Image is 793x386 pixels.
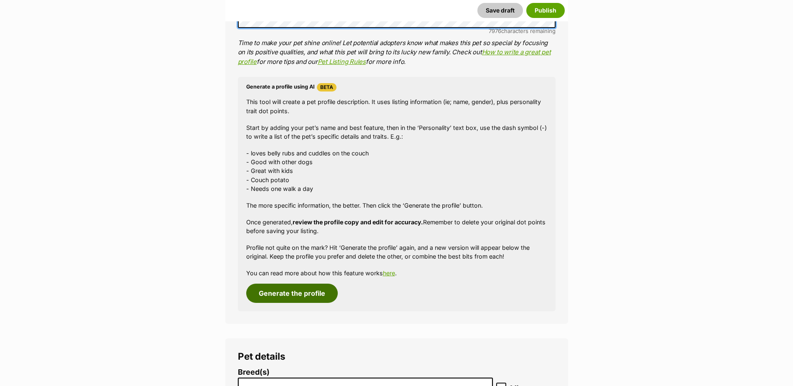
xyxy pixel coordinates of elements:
button: Publish [526,3,565,18]
p: Time to make your pet shine online! Let potential adopters know what makes this pet so special by... [238,38,556,67]
p: This tool will create a pet profile description. It uses listing information (ie; name, gender), ... [246,97,547,115]
p: You can read more about how this feature works . [246,269,547,277]
a: here [383,269,395,277]
p: Start by adding your pet’s name and best feature, then in the ‘Personality’ text box, use the das... [246,123,547,141]
p: - loves belly rubs and cuddles on the couch - Good with other dogs - Great with kids - Couch pota... [246,149,547,193]
a: Pet Listing Rules [318,58,366,66]
span: Pet details [238,350,286,362]
h4: Generate a profile using AI [246,83,547,91]
p: Once generated, Remember to delete your original dot points before saving your listing. [246,218,547,236]
label: Breed(s) [238,368,493,377]
strong: review the profile copy and edit for accuracy. [293,218,423,226]
div: characters remaining [238,28,556,34]
span: Beta [317,83,337,91]
p: The more specific information, the better. Then click the ‘Generate the profile’ button. [246,201,547,210]
button: Save draft [477,3,523,18]
span: 7976 [489,28,501,34]
button: Generate the profile [246,284,338,303]
a: How to write a great pet profile [238,48,551,66]
p: Profile not quite on the mark? Hit ‘Generate the profile’ again, and a new version will appear be... [246,243,547,261]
